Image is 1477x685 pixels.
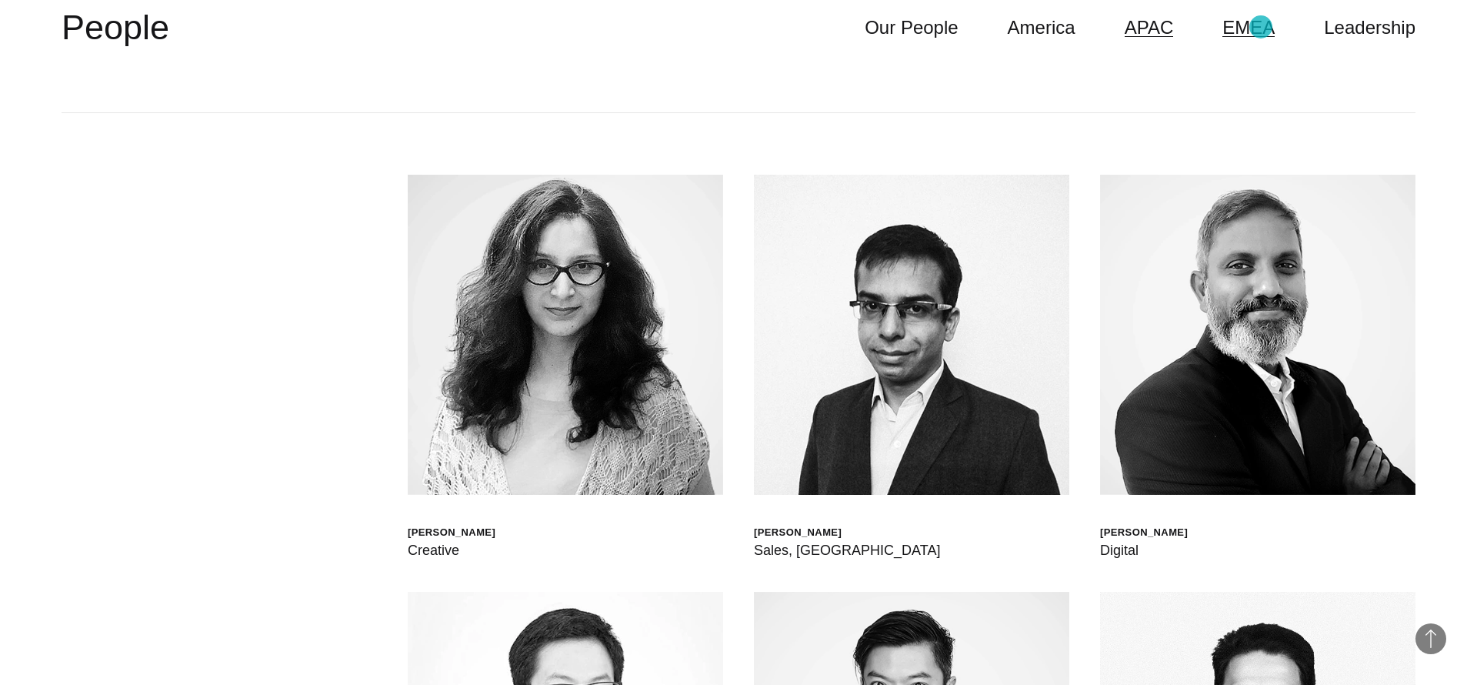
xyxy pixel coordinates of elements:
[1100,540,1188,561] div: Digital
[1222,13,1275,42] a: EMEA
[1008,13,1075,42] a: America
[754,526,940,539] div: [PERSON_NAME]
[408,175,723,495] img: Anjali Dutta
[754,175,1069,495] img: Atin Mehra
[865,13,958,42] a: Our People
[408,526,495,539] div: [PERSON_NAME]
[1100,175,1415,495] img: Balasubramanian S.
[1125,13,1174,42] a: APAC
[62,5,169,51] h2: People
[1100,526,1188,539] div: [PERSON_NAME]
[1415,623,1446,654] button: Back to Top
[408,540,495,561] div: Creative
[1324,13,1415,42] a: Leadership
[754,540,940,561] div: Sales, [GEOGRAPHIC_DATA]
